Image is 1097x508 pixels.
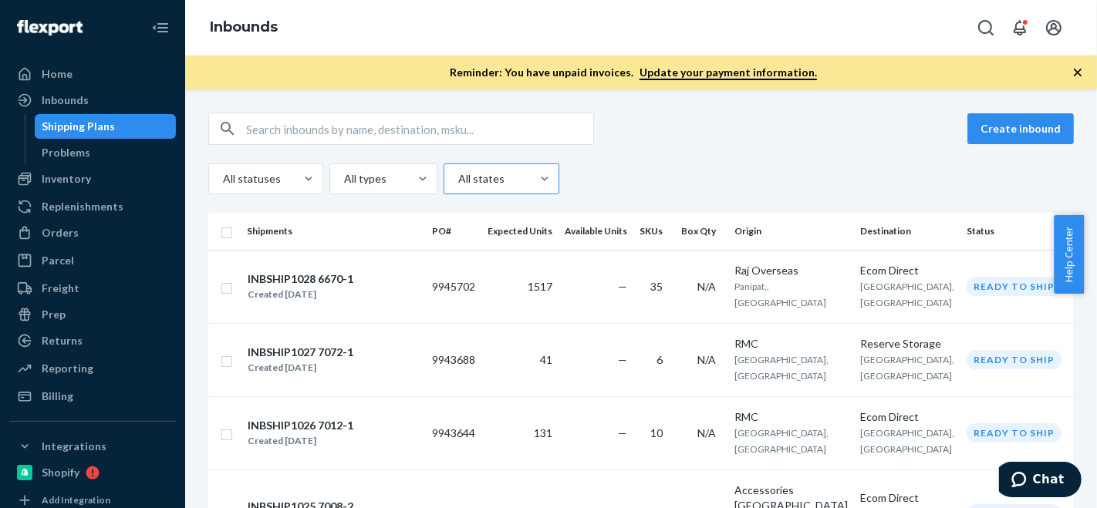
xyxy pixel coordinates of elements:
a: Reporting [9,356,176,381]
div: Created [DATE] [248,287,353,302]
a: Shipping Plans [35,114,177,139]
button: Integrations [9,434,176,459]
div: Inbounds [42,93,89,108]
input: All states [457,171,458,187]
span: 1517 [528,280,552,293]
button: Close Navigation [145,12,176,43]
a: Freight [9,276,176,301]
th: Origin [728,213,854,250]
th: PO# [426,213,481,250]
div: Problems [42,145,91,160]
div: Reserve Storage [860,336,954,352]
a: Inbounds [9,88,176,113]
div: Created [DATE] [248,433,353,449]
button: Open account menu [1038,12,1069,43]
div: Prep [42,307,66,322]
span: 35 [650,280,663,293]
div: Add Integration [42,493,110,506]
p: Reminder: You have unpaid invoices. [450,65,817,80]
td: 9943644 [426,396,481,469]
a: Orders [9,220,176,245]
td: 9943688 [426,323,481,396]
div: Ecom Direct [860,409,954,425]
span: 131 [534,426,552,439]
th: SKUs [633,213,675,250]
div: Returns [42,333,83,348]
div: INBSHIP1026 7012-1 [248,418,353,433]
button: Open Search Box [970,12,1001,43]
a: Problems [35,140,177,165]
div: Shopify [42,465,79,480]
div: Integrations [42,439,106,454]
span: [GEOGRAPHIC_DATA], [GEOGRAPHIC_DATA] [860,281,954,308]
div: Ready to ship [967,277,1062,296]
span: — [618,426,627,439]
div: RMC [734,409,848,425]
span: 6 [657,353,663,366]
span: — [618,280,627,293]
td: 9945702 [426,250,481,323]
div: Inventory [42,171,91,187]
button: Create inbound [967,113,1074,144]
input: All statuses [221,171,223,187]
img: Flexport logo [17,20,83,35]
span: N/A [697,280,716,293]
a: Home [9,62,176,86]
a: Inbounds [210,19,278,35]
a: Prep [9,302,176,327]
a: Shopify [9,460,176,485]
div: Ready to ship [967,423,1062,442]
a: Update your payment information. [640,66,817,80]
div: Billing [42,389,73,404]
th: Shipments [241,213,426,250]
span: [GEOGRAPHIC_DATA], [GEOGRAPHIC_DATA] [860,354,954,382]
div: Parcel [42,253,74,268]
div: Orders [42,225,79,241]
div: Freight [42,281,79,296]
span: N/A [697,353,716,366]
div: Reporting [42,361,93,376]
span: 10 [650,426,663,439]
input: All types [343,171,344,187]
span: 41 [540,353,552,366]
th: Destination [854,213,960,250]
div: Home [42,66,73,82]
th: Status [960,213,1074,250]
th: Box Qty [675,213,728,250]
span: Panipat,, [GEOGRAPHIC_DATA] [734,281,826,308]
ol: breadcrumbs [197,5,290,50]
input: Search inbounds by name, destination, msku... [246,113,593,144]
th: Available Units [559,213,633,250]
a: Parcel [9,248,176,273]
th: Expected Units [481,213,559,250]
div: INBSHIP1027 7072-1 [248,345,353,360]
span: — [618,353,627,366]
span: [GEOGRAPHIC_DATA], [GEOGRAPHIC_DATA] [734,427,829,455]
div: INBSHIP1028 6670-1 [248,271,353,287]
button: Help Center [1054,215,1084,294]
div: Raj Overseas [734,263,848,278]
a: Inventory [9,167,176,191]
a: Replenishments [9,194,176,219]
div: Created [DATE] [248,360,353,375]
div: Ecom Direct [860,490,954,506]
div: Replenishments [42,199,123,214]
div: Ecom Direct [860,263,954,278]
div: RMC [734,336,848,352]
a: Billing [9,384,176,409]
span: [GEOGRAPHIC_DATA], [GEOGRAPHIC_DATA] [734,354,829,382]
a: Returns [9,328,176,353]
iframe: Opens a widget where you can chat to one of our agents [999,462,1082,500]
div: Shipping Plans [42,119,116,134]
span: [GEOGRAPHIC_DATA], [GEOGRAPHIC_DATA] [860,427,954,455]
div: Ready to ship [967,350,1062,369]
button: Open notifications [1004,12,1035,43]
span: N/A [697,426,716,439]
